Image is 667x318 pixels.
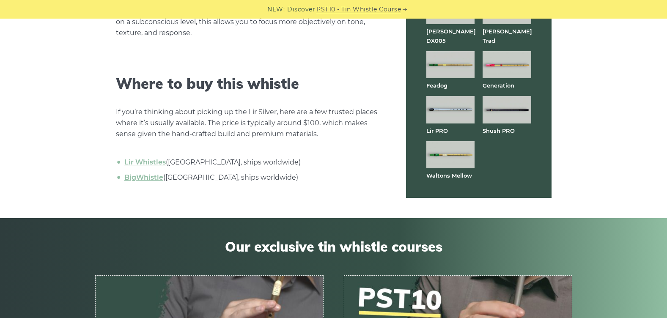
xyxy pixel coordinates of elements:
a: [PERSON_NAME] DX005 [426,28,476,44]
a: Generation [483,82,514,89]
li: ([GEOGRAPHIC_DATA], ships worldwide) [122,172,386,183]
p: If you’re thinking about picking up the Lir Silver, here are a few trusted places where it’s usua... [116,107,386,140]
a: PST10 - Tin Whistle Course [316,5,401,14]
a: Shush PRO [483,127,515,134]
strong: Where to buy this whistle [116,74,299,93]
a: [PERSON_NAME] Trad [483,28,532,44]
img: Shuh PRO tin whistle full front view [483,96,531,123]
span: Discover [287,5,315,14]
a: Lir Whistles [124,158,166,166]
a: Feadog [426,82,447,89]
img: Waltons Mellow tin whistle full front view [426,141,475,168]
a: Waltons Mellow [426,172,472,179]
span: NEW: [267,5,285,14]
img: Generation brass tin whistle full front view [483,51,531,78]
img: Feadog brass tin whistle full front view [426,51,475,78]
img: Lir PRO aluminum tin whistle full front view [426,96,475,123]
li: ([GEOGRAPHIC_DATA], ships worldwide) [122,157,386,168]
a: BigWhistle [124,173,163,181]
a: Lir PRO [426,127,448,134]
span: Our exclusive tin whistle courses [95,238,572,255]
